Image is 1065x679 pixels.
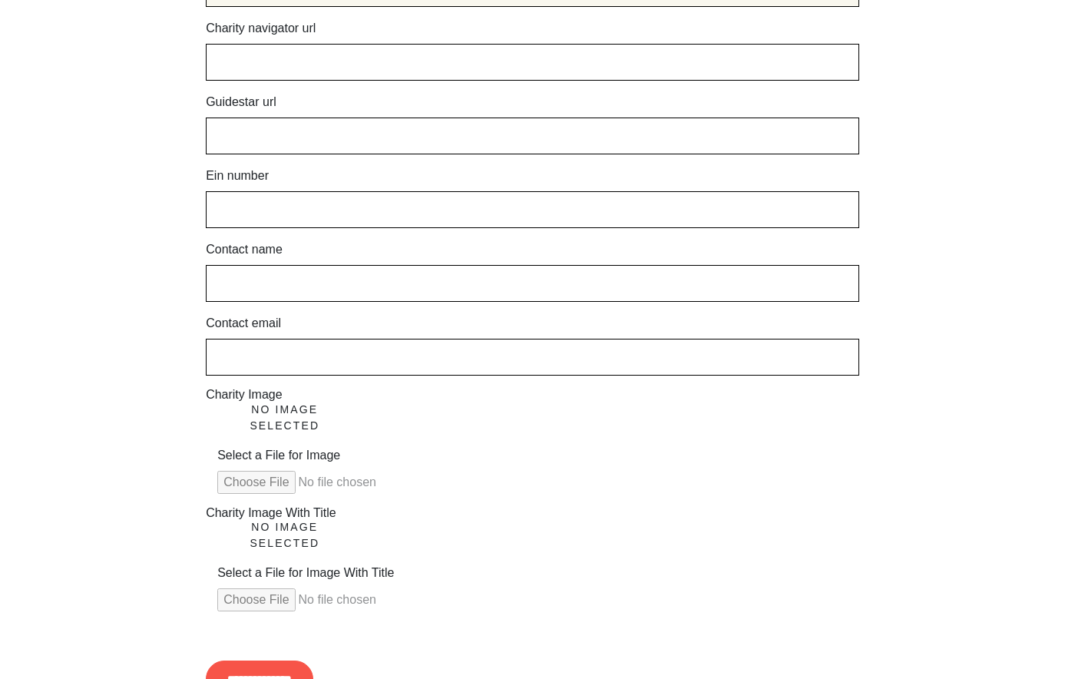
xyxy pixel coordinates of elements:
label: Contact email [206,314,281,333]
label: Ein number [206,167,269,185]
h4: No Image Selected [217,519,352,551]
label: Charity navigator url [206,19,316,38]
h2: Charity Image [206,388,859,402]
label: Select a File for Image With Title [217,564,394,582]
label: Contact name [206,240,283,259]
h2: Charity Image With Title [206,506,859,520]
label: Select a File for Image [217,446,340,465]
label: Guidestar url [206,93,276,111]
h4: No Image Selected [217,402,352,434]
